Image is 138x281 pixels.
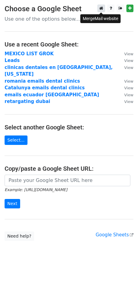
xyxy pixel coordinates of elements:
h3: Choose a Google Sheet [5,5,133,13]
a: MEXICO LIST GROK [5,51,54,57]
input: Next [5,199,20,208]
a: Catalunya emails dental clinics [5,85,85,91]
a: View [118,92,133,98]
h4: Copy/paste a Google Sheet URL: [5,165,133,172]
a: Need help? [5,231,34,241]
a: View [118,58,133,63]
a: Leads [5,58,20,63]
input: Paste your Google Sheet URL here [5,175,130,186]
iframe: Chat Widget [107,252,138,281]
a: View [118,99,133,104]
a: Select... [5,135,27,145]
h4: Select another Google Sheet: [5,124,133,131]
a: Google Sheets [96,232,133,238]
small: View [124,52,133,56]
a: View [118,85,133,91]
a: retargating dubai [5,99,50,104]
a: View [118,78,133,84]
small: View [124,65,133,70]
a: View [118,51,133,57]
div: MergeMail website [80,14,121,23]
small: View [124,93,133,97]
small: View [124,86,133,90]
small: View [124,79,133,84]
a: emails ecuador [GEOGRAPHIC_DATA] [5,92,99,98]
p: Use one of the options below... [5,16,133,22]
small: Example: [URL][DOMAIN_NAME] [5,187,67,192]
small: View [124,99,133,104]
small: View [124,58,133,63]
a: View [118,65,133,70]
h4: Use a recent Google Sheet: [5,41,133,48]
a: clinicas dentales en [GEOGRAPHIC_DATA], [US_STATE] [5,65,113,77]
a: romania emails dental clinics [5,78,80,84]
